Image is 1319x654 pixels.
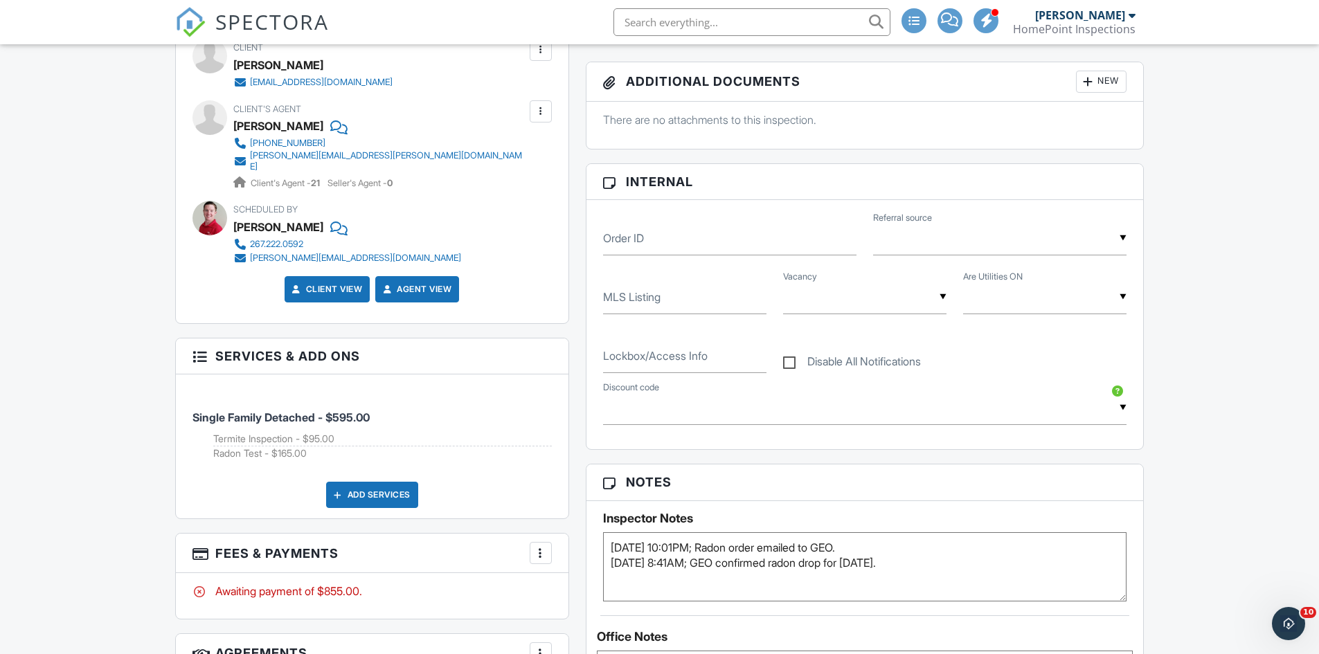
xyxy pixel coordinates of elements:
span: Scheduled By [233,204,298,215]
label: Lockbox/Access Info [603,348,708,363]
label: Referral source [873,212,932,224]
strong: 0 [387,178,393,188]
div: 267.222.0592 [250,239,303,250]
li: Add on: Radon Test [213,446,552,460]
a: [PERSON_NAME][EMAIL_ADDRESS][PERSON_NAME][DOMAIN_NAME] [233,150,526,172]
span: SPECTORA [215,7,329,36]
strong: 21 [311,178,320,188]
li: Add on: Termite Inspection [213,432,552,446]
span: Single Family Detached - $595.00 [192,410,370,424]
a: [PHONE_NUMBER] [233,136,526,150]
div: [PERSON_NAME][EMAIL_ADDRESS][DOMAIN_NAME] [250,253,461,264]
a: [PERSON_NAME] [233,116,323,136]
a: Agent View [380,282,451,296]
div: [PERSON_NAME] [1035,8,1125,22]
img: The Best Home Inspection Software - Spectora [175,7,206,37]
div: Awaiting payment of $855.00. [192,583,552,599]
h3: Fees & Payments [176,534,568,573]
div: [PERSON_NAME][EMAIL_ADDRESS][PERSON_NAME][DOMAIN_NAME] [250,150,526,172]
span: 10 [1300,607,1316,618]
div: HomePoint Inspections [1013,22,1136,36]
div: Add Services [326,482,418,508]
div: [PERSON_NAME] [233,55,323,75]
label: Discount code [603,381,659,394]
div: Office Notes [597,630,1133,644]
h5: Inspector Notes [603,511,1127,525]
iframe: Intercom live chat [1272,607,1305,640]
label: MLS Listing [603,289,661,305]
input: Lockbox/Access Info [603,339,766,373]
label: Order ID [603,230,644,246]
h3: Additional Documents [586,62,1144,102]
span: Client's Agent [233,104,301,114]
h3: Internal [586,164,1144,200]
textarea: [DATE] 10:01PM; Radon order emailed to GEO. [DATE] 8:41AM; GEO confirmed radon drop for [DATE]. [603,532,1127,601]
div: [PERSON_NAME] [233,217,323,237]
label: Disable All Notifications [783,355,921,372]
p: There are no attachments to this inspection. [603,112,1127,127]
a: Client View [289,282,363,296]
label: Are Utilities ON [963,271,1023,283]
li: Service: Single Family Detached [192,385,552,471]
div: New [1076,71,1127,93]
div: [EMAIL_ADDRESS][DOMAIN_NAME] [250,77,393,88]
span: Seller's Agent - [327,178,393,188]
h3: Services & Add ons [176,338,568,374]
a: [PERSON_NAME][EMAIL_ADDRESS][DOMAIN_NAME] [233,251,461,265]
a: 267.222.0592 [233,237,461,251]
a: SPECTORA [175,19,329,48]
label: Vacancy [783,271,817,283]
input: MLS Listing [603,280,766,314]
h3: Notes [586,464,1144,500]
div: [PHONE_NUMBER] [250,138,325,149]
input: Search everything... [613,8,890,36]
a: [EMAIL_ADDRESS][DOMAIN_NAME] [233,75,393,89]
span: Client's Agent - [251,178,322,188]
